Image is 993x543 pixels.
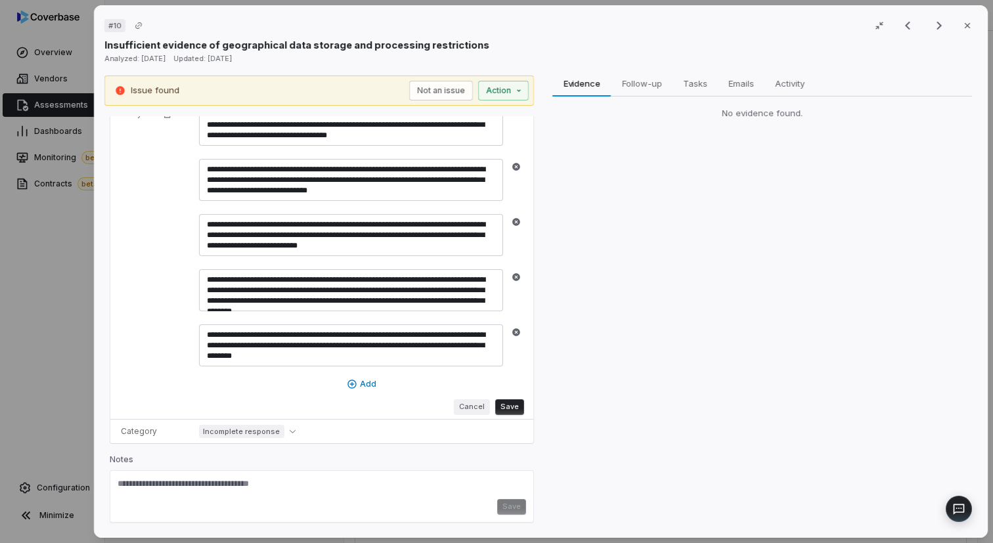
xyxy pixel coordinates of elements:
[617,75,667,92] span: Follow-up
[553,107,972,120] div: No evidence found.
[454,399,490,415] button: Cancel
[495,399,524,415] button: Save
[121,426,183,437] p: Category
[104,54,165,63] span: Analyzed: [DATE]
[173,54,232,63] span: Updated: [DATE]
[410,81,474,100] button: Not an issue
[104,38,489,52] p: Insufficient evidence of geographical data storage and processing restrictions
[724,75,760,92] span: Emails
[199,425,284,438] span: Incomplete response
[558,75,606,92] span: Evidence
[127,14,150,37] button: Copy link
[110,454,534,470] p: Notes
[131,84,179,97] p: Issue found
[199,374,524,394] button: Add
[926,18,952,33] button: Next result
[894,18,921,33] button: Previous result
[479,81,529,100] button: Action
[108,20,121,31] span: # 10
[678,75,713,92] span: Tasks
[770,75,810,92] span: Activity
